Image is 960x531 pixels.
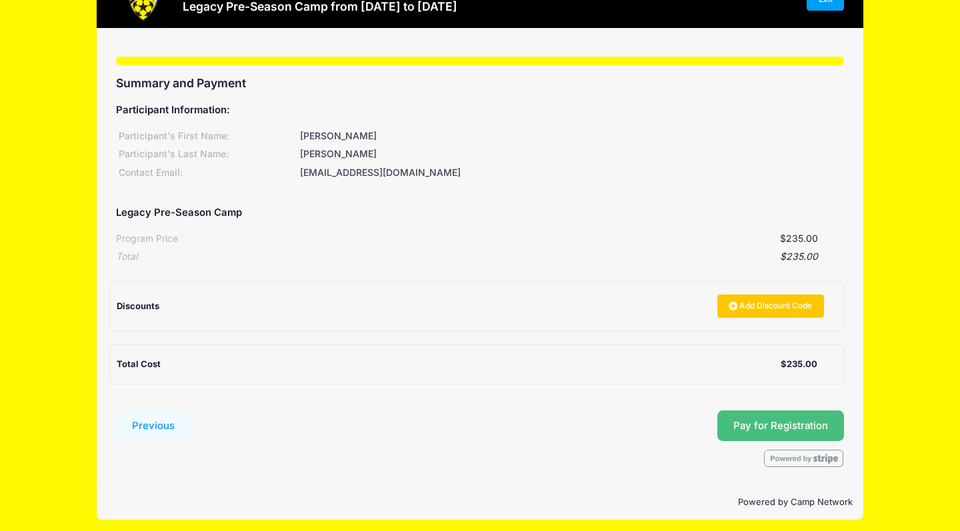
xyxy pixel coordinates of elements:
[137,250,818,264] div: $235.00
[116,207,242,219] h5: Legacy Pre-Season Camp
[733,420,828,432] span: Pay for Registration
[117,358,781,371] div: Total Cost
[717,410,844,441] button: Pay for Registration
[117,300,159,311] span: Discounts
[116,147,298,161] div: Participant's Last Name:
[116,232,178,246] div: Program Price
[298,129,844,143] div: [PERSON_NAME]
[116,250,137,264] div: Total
[116,105,844,117] h5: Participant Information:
[116,129,298,143] div: Participant's First Name:
[107,496,853,509] p: Powered by Camp Network
[780,233,818,244] span: $235.00
[781,358,817,371] div: $235.00
[116,166,298,180] div: Contact Email:
[116,410,191,441] button: Previous
[298,147,844,161] div: [PERSON_NAME]
[116,76,844,90] h3: Summary and Payment
[298,166,844,180] div: [EMAIL_ADDRESS][DOMAIN_NAME]
[717,294,824,317] a: Add Discount Code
